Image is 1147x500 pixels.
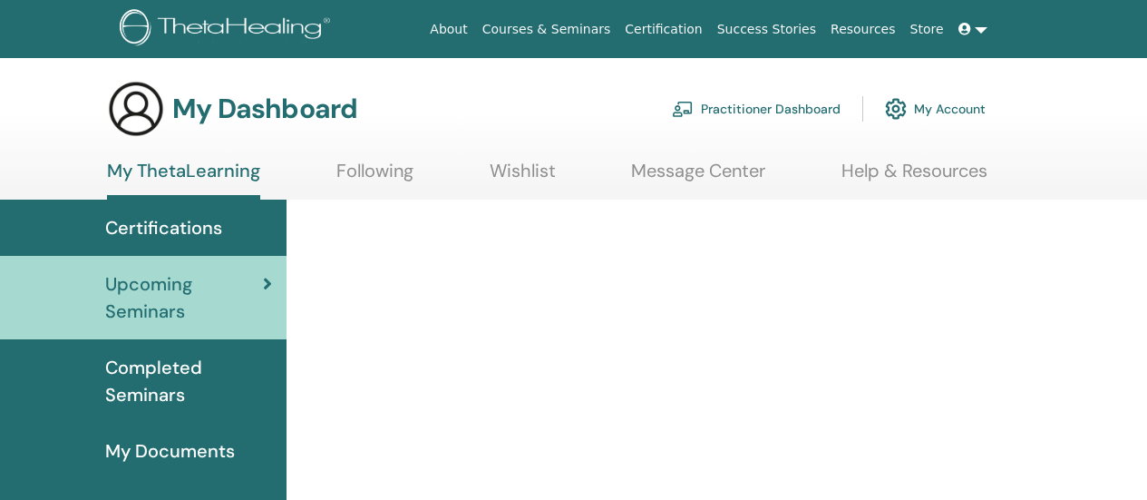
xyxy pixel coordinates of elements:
a: Help & Resources [841,160,987,195]
a: My Account [885,89,986,129]
a: Certification [617,13,709,46]
a: Following [336,160,413,195]
a: Store [903,13,951,46]
img: chalkboard-teacher.svg [672,101,694,117]
a: Courses & Seminars [475,13,618,46]
a: Wishlist [490,160,556,195]
span: My Documents [105,437,235,465]
a: Resources [823,13,903,46]
a: My ThetaLearning [107,160,260,200]
a: Success Stories [710,13,823,46]
h3: My Dashboard [172,93,357,125]
a: Practitioner Dashboard [672,89,841,129]
span: Upcoming Seminars [105,270,263,325]
span: Certifications [105,214,222,241]
a: Message Center [631,160,765,195]
img: logo.png [120,9,336,50]
img: generic-user-icon.jpg [107,80,165,138]
img: cog.svg [885,93,907,124]
a: About [423,13,474,46]
span: Completed Seminars [105,354,272,408]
